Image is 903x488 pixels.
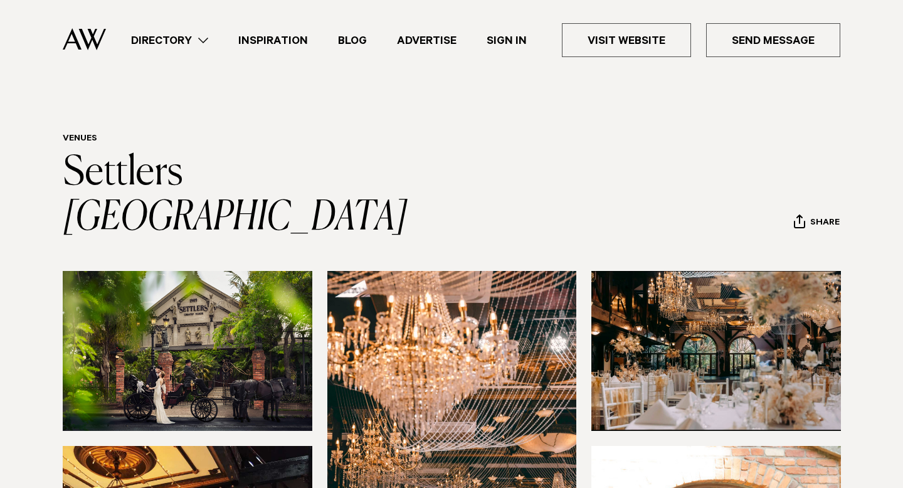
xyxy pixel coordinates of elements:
[793,214,840,233] button: Share
[63,28,106,50] img: Auckland Weddings Logo
[562,23,691,57] a: Visit Website
[63,153,408,238] a: Settlers [GEOGRAPHIC_DATA]
[116,32,223,49] a: Directory
[810,218,840,230] span: Share
[472,32,542,49] a: Sign In
[323,32,382,49] a: Blog
[382,32,472,49] a: Advertise
[63,134,97,144] a: Venues
[223,32,323,49] a: Inspiration
[706,23,840,57] a: Send Message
